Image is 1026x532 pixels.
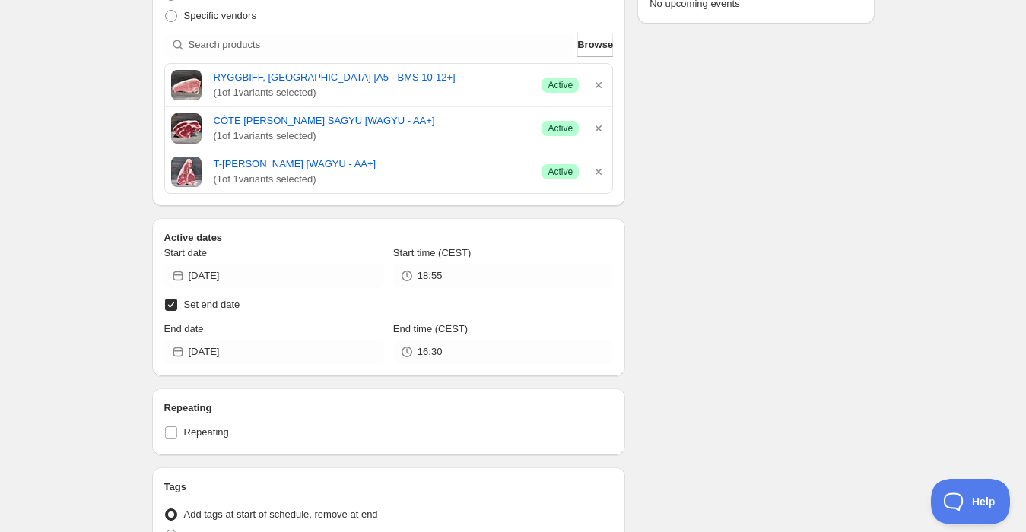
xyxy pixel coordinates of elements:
a: T-[PERSON_NAME] [WAGYU - AA+] [214,157,530,172]
span: ( 1 of 1 variants selected) [214,172,530,187]
span: Repeating [184,426,229,438]
iframe: Toggle Customer Support [931,479,1011,524]
button: Browse [577,33,613,57]
a: CÔTE [PERSON_NAME] SAGYU [WAGYU - AA+] [214,113,530,128]
span: Specific vendors [184,10,256,21]
h2: Active dates [164,230,614,245]
span: Add tags at start of schedule, remove at end [184,508,378,520]
span: Active [548,79,573,91]
h2: Repeating [164,401,614,416]
span: Start time (CEST) [393,247,472,258]
span: Start date [164,247,207,258]
span: End time (CEST) [393,323,468,334]
span: End date [164,323,204,334]
span: Set end date [184,299,240,310]
input: Search products [189,33,575,57]
span: ( 1 of 1 variants selected) [214,128,530,144]
span: Active [548,122,573,135]
a: RYGGBIFF, [GEOGRAPHIC_DATA] [A5 - BMS 10-12+] [214,70,530,85]
span: Active [548,166,573,178]
h2: Tags [164,480,614,495]
span: ( 1 of 1 variants selected) [214,85,530,100]
span: Browse [577,37,613,52]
